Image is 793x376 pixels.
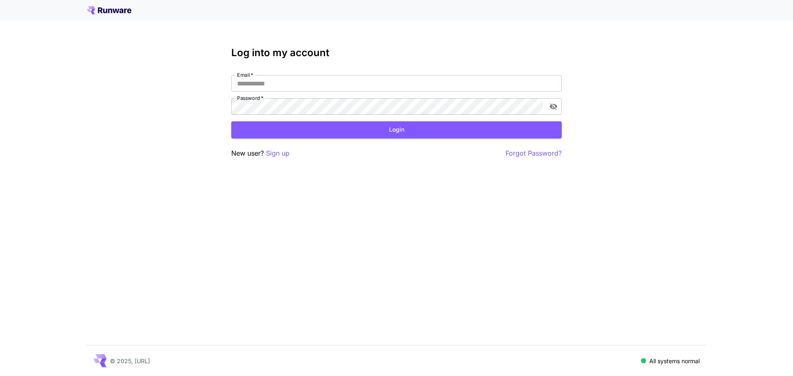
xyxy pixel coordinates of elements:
[110,357,150,365] p: © 2025, [URL]
[231,148,290,158] p: New user?
[266,148,290,158] button: Sign up
[231,121,562,138] button: Login
[546,99,561,114] button: toggle password visibility
[649,357,700,365] p: All systems normal
[237,95,264,102] label: Password
[506,148,562,158] button: Forgot Password?
[237,71,253,78] label: Email
[231,47,562,59] h3: Log into my account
